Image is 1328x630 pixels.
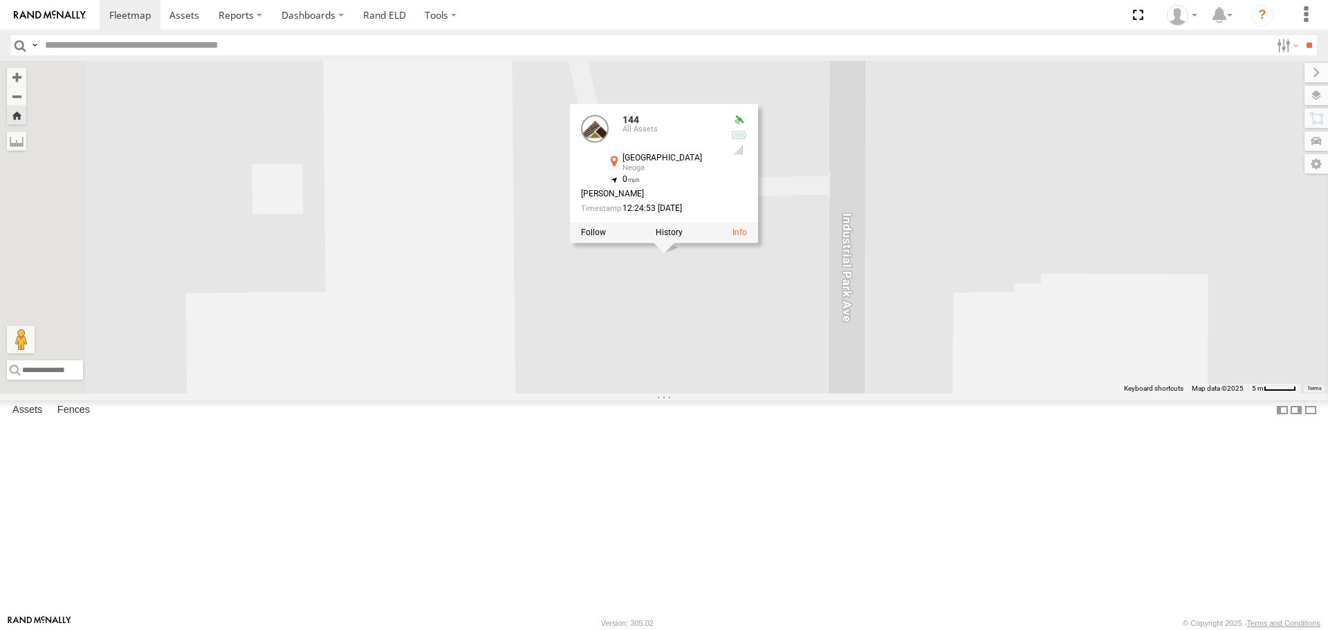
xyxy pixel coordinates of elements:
[1183,619,1320,627] div: © Copyright 2025 -
[7,68,26,86] button: Zoom in
[1248,384,1300,393] button: Map Scale: 5 m per 43 pixels
[581,190,719,199] div: [PERSON_NAME]
[7,106,26,124] button: Zoom Home
[8,616,71,630] a: Visit our Website
[730,145,747,156] div: GSM Signal = 4
[1162,5,1202,26] div: Matthew Trout
[6,401,49,420] label: Assets
[622,115,639,126] a: 144
[730,115,747,127] div: Valid GPS Fix
[1289,400,1303,420] label: Dock Summary Table to the Right
[581,115,609,143] a: View Asset Details
[1124,384,1183,393] button: Keyboard shortcuts
[50,401,97,420] label: Fences
[1271,35,1301,55] label: Search Filter Options
[581,205,719,214] div: Date/time of location update
[1304,154,1328,174] label: Map Settings
[732,228,747,237] a: View Asset Details
[730,130,747,141] div: No voltage information received from this device.
[1251,4,1273,26] i: ?
[1252,385,1264,392] span: 5 m
[29,35,40,55] label: Search Query
[1304,400,1318,420] label: Hide Summary Table
[601,619,654,627] div: Version: 305.02
[7,86,26,106] button: Zoom out
[622,154,719,163] div: [GEOGRAPHIC_DATA]
[1247,619,1320,627] a: Terms and Conditions
[1275,400,1289,420] label: Dock Summary Table to the Left
[581,228,606,237] label: Realtime tracking of Asset
[622,165,719,173] div: Neoga
[14,10,86,20] img: rand-logo.svg
[7,131,26,151] label: Measure
[1307,385,1322,391] a: Terms
[622,126,719,134] div: All Assets
[656,228,683,237] label: View Asset History
[622,175,640,185] span: 0
[1192,385,1244,392] span: Map data ©2025
[7,326,35,353] button: Drag Pegman onto the map to open Street View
